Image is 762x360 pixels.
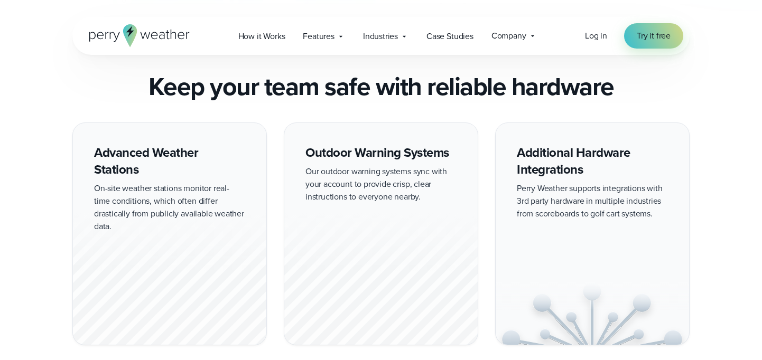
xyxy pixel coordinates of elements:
span: Try it free [637,30,671,42]
a: Log in [585,30,607,42]
span: Case Studies [426,30,473,43]
span: Features [303,30,334,43]
a: Case Studies [417,25,482,47]
img: Integration-Light.svg [496,282,689,345]
h2: Keep your team safe with reliable hardware [148,72,614,101]
a: Try it free [624,23,683,49]
a: How it Works [229,25,294,47]
span: Company [491,30,526,42]
span: Industries [363,30,398,43]
span: How it Works [238,30,285,43]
